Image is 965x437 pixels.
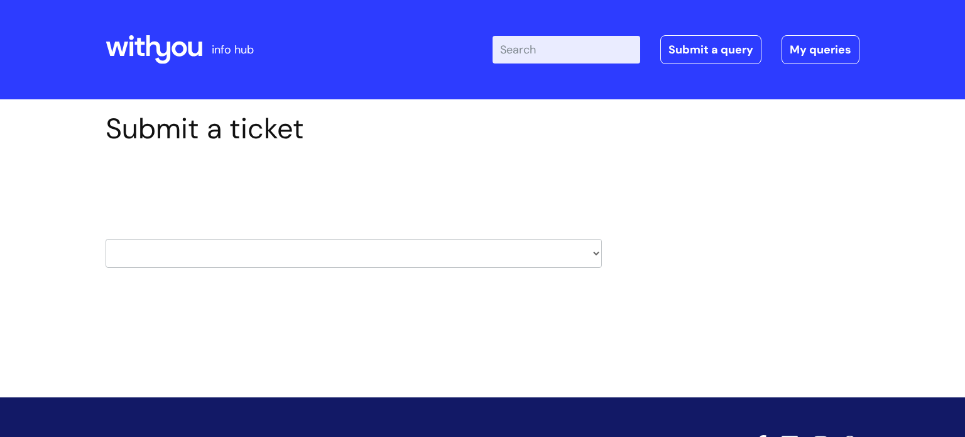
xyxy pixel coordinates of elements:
[212,40,254,60] p: info hub
[493,36,640,64] input: Search
[106,175,602,198] h2: Select issue type
[782,35,859,64] a: My queries
[660,35,761,64] a: Submit a query
[106,112,602,146] h1: Submit a ticket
